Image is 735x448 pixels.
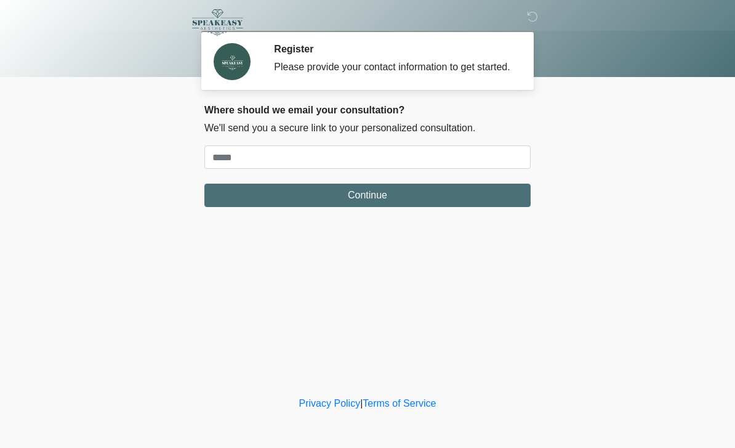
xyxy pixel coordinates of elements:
a: | [360,398,363,409]
div: Please provide your contact information to get started. [274,60,512,75]
h2: Register [274,43,512,55]
p: We'll send you a secure link to your personalized consultation. [204,121,531,136]
a: Privacy Policy [299,398,361,409]
img: Speakeasy Aesthetics GFE Logo [192,9,243,36]
button: Continue [204,184,531,207]
img: Agent Avatar [214,43,251,80]
a: Terms of Service [363,398,436,409]
h2: Where should we email your consultation? [204,104,531,116]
